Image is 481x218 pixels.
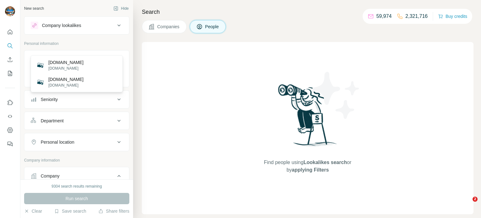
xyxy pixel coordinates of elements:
p: [DOMAIN_NAME] [49,59,84,66]
span: People [205,24,220,30]
span: applying Filters [292,167,329,173]
div: Personal location [41,139,74,145]
button: Personal location [24,135,129,150]
img: Surfe Illustration - Stars [308,67,364,124]
p: [DOMAIN_NAME] [49,76,84,82]
img: shindaehan.com [36,61,45,70]
div: Seniority [41,96,58,103]
p: Company information [24,157,129,163]
button: Buy credits [438,12,467,21]
img: gooddaehan.com [36,78,45,87]
p: Personal information [24,41,129,46]
button: Use Surfe API [5,111,15,122]
p: 2,321,716 [406,13,428,20]
div: Department [41,118,64,124]
button: Use Surfe on LinkedIn [5,97,15,108]
span: Lookalikes search [303,160,347,165]
button: Feedback [5,138,15,150]
button: Seniority [24,92,129,107]
span: Companies [157,24,180,30]
p: [DOMAIN_NAME] [49,66,84,71]
button: Hide [109,4,133,13]
button: Save search [54,208,86,214]
button: Job title [24,52,129,69]
button: Company [24,168,129,186]
h4: Search [142,8,473,16]
img: Avatar [5,6,15,16]
div: Company [41,173,59,179]
div: New search [24,6,44,11]
div: 9304 search results remaining [52,183,102,189]
span: 2 [473,197,478,202]
button: Share filters [98,208,129,214]
button: Department [24,113,129,128]
button: Clear [24,208,42,214]
p: [DOMAIN_NAME] [49,82,84,88]
button: Enrich CSV [5,54,15,65]
button: Quick start [5,26,15,38]
div: Company lookalikes [42,22,81,29]
button: Company lookalikes [24,18,129,33]
button: Dashboard [5,125,15,136]
iframe: Intercom live chat [460,197,475,212]
img: Surfe Illustration - Woman searching with binoculars [275,82,340,152]
p: 59,974 [376,13,392,20]
button: Search [5,40,15,51]
button: My lists [5,68,15,79]
span: Find people using or by [257,159,358,174]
